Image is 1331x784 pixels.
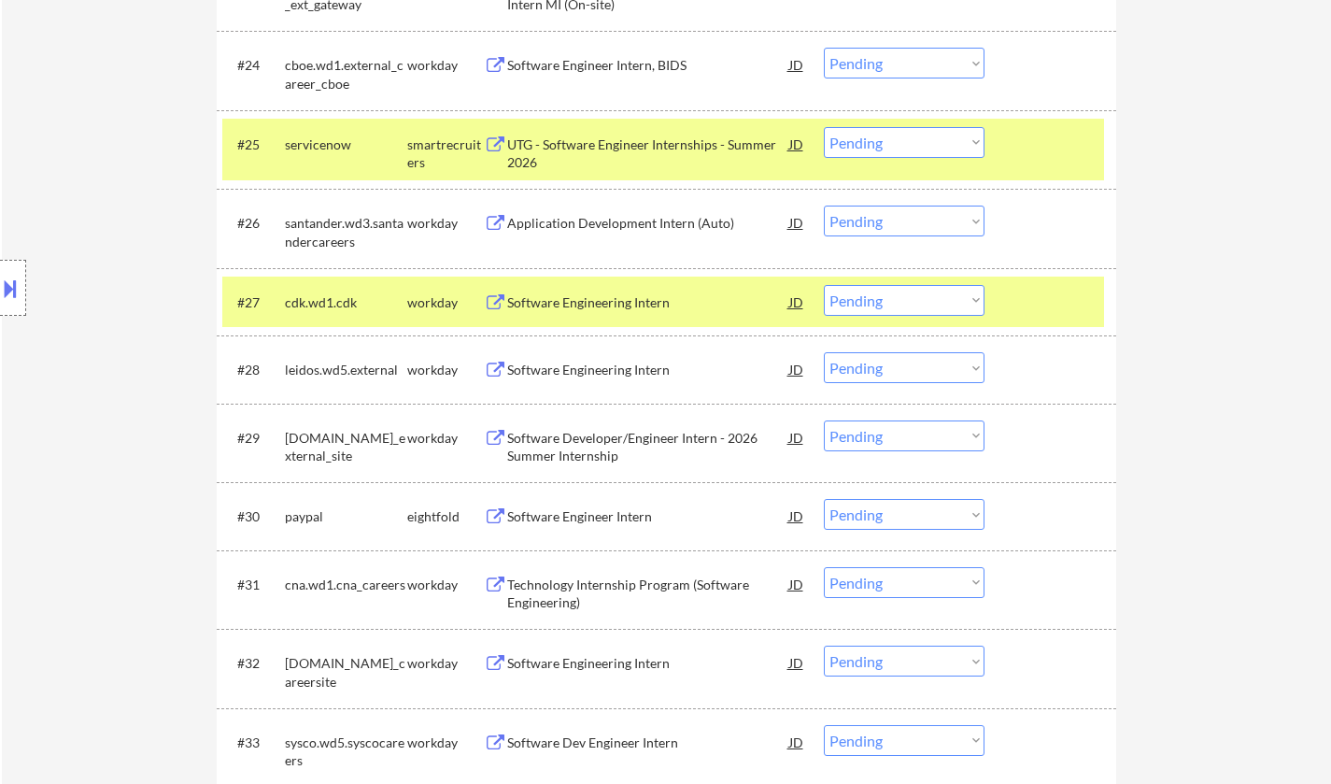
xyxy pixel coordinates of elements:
[407,293,484,312] div: workday
[237,734,270,752] div: #33
[507,429,789,465] div: Software Developer/Engineer Intern - 2026 Summer Internship
[787,421,806,454] div: JD
[285,734,407,770] div: sysco.wd5.syscocareers
[407,361,484,379] div: workday
[285,507,407,526] div: paypal
[787,352,806,386] div: JD
[285,576,407,594] div: cna.wd1.cna_careers
[787,206,806,239] div: JD
[507,214,789,233] div: Application Development Intern (Auto)
[237,654,270,673] div: #32
[507,654,789,673] div: Software Engineering Intern
[507,576,789,612] div: Technology Internship Program (Software Engineering)
[787,48,806,81] div: JD
[787,499,806,533] div: JD
[237,56,270,75] div: #24
[507,507,789,526] div: Software Engineer Intern
[285,654,407,691] div: [DOMAIN_NAME]_careersite
[285,361,407,379] div: leidos.wd5.external
[285,56,407,93] div: cboe.wd1.external_career_cboe
[285,293,407,312] div: cdk.wd1.cdk
[237,507,270,526] div: #30
[787,127,806,161] div: JD
[507,56,789,75] div: Software Engineer Intern, BIDS
[237,576,270,594] div: #31
[507,361,789,379] div: Software Engineering Intern
[787,646,806,679] div: JD
[285,429,407,465] div: [DOMAIN_NAME]_external_site
[787,567,806,601] div: JD
[507,293,789,312] div: Software Engineering Intern
[407,734,484,752] div: workday
[507,734,789,752] div: Software Dev Engineer Intern
[285,214,407,250] div: santander.wd3.santandercareers
[407,507,484,526] div: eightfold
[407,214,484,233] div: workday
[787,285,806,319] div: JD
[787,725,806,759] div: JD
[407,576,484,594] div: workday
[407,429,484,448] div: workday
[507,135,789,172] div: UTG - Software Engineer Internships - Summer 2026
[285,135,407,154] div: servicenow
[407,56,484,75] div: workday
[407,135,484,172] div: smartrecruiters
[407,654,484,673] div: workday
